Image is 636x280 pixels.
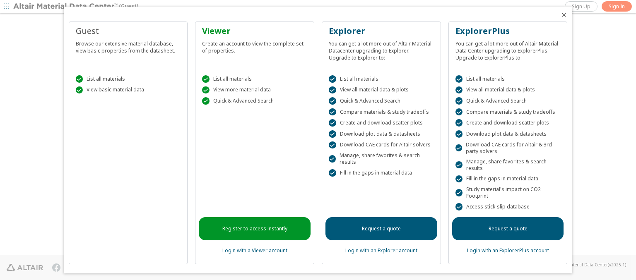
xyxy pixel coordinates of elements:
[202,97,307,105] div: Quick & Advanced Search
[455,130,561,138] div: Download plot data & datasheets
[455,158,561,172] div: Manage, share favorites & search results
[76,75,83,83] div: 
[455,86,561,94] div: View all material data & plots
[455,175,463,183] div: 
[329,169,336,177] div: 
[202,25,307,37] div: Viewer
[202,75,307,83] div: List all materials
[455,75,463,83] div: 
[202,97,210,105] div: 
[467,247,549,254] a: Login with an ExplorerPlus account
[199,217,311,240] a: Register to access instantly
[455,203,561,211] div: Access stick-slip database
[329,86,336,94] div: 
[455,119,463,127] div: 
[329,130,434,138] div: Download plot data & datasheets
[329,152,434,165] div: Manage, share favorites & search results
[329,75,336,83] div: 
[202,86,210,94] div: 
[455,108,561,116] div: Compare materials & study tradeoffs
[202,86,307,94] div: View more material data
[329,108,336,116] div: 
[455,141,561,155] div: Download CAE cards for Altair & 3rd party solvers
[222,247,287,254] a: Login with a Viewer account
[455,75,561,83] div: List all materials
[329,155,336,163] div: 
[329,119,434,127] div: Create and download scatter plots
[329,130,336,138] div: 
[455,144,462,152] div: 
[76,75,181,83] div: List all materials
[202,37,307,54] div: Create an account to view the complete set of properties.
[455,97,561,105] div: Quick & Advanced Search
[455,161,463,169] div: 
[202,75,210,83] div: 
[561,12,567,18] button: Close
[455,25,561,37] div: ExplorerPlus
[455,186,561,199] div: Study material's impact on CO2 Footprint
[76,37,181,54] div: Browse our extensive material database, view basic properties from the datasheet.
[329,169,434,177] div: Fill in the gaps in material data
[345,247,417,254] a: Login with an Explorer account
[329,141,434,149] div: Download CAE cards for Altair solvers
[329,119,336,127] div: 
[455,86,463,94] div: 
[76,86,83,94] div: 
[455,97,463,105] div: 
[329,86,434,94] div: View all material data & plots
[455,37,561,61] div: You can get a lot more out of Altair Material Data Center upgrading to ExplorerPlus. Upgrade to E...
[455,175,561,183] div: Fill in the gaps in material data
[329,97,434,105] div: Quick & Advanced Search
[325,217,437,240] a: Request a quote
[455,119,561,127] div: Create and download scatter plots
[455,130,463,138] div: 
[76,25,181,37] div: Guest
[455,203,463,211] div: 
[329,108,434,116] div: Compare materials & study tradeoffs
[329,97,336,105] div: 
[76,86,181,94] div: View basic material data
[452,217,564,240] a: Request a quote
[329,25,434,37] div: Explorer
[329,141,336,149] div: 
[455,108,463,116] div: 
[455,189,463,196] div: 
[329,75,434,83] div: List all materials
[329,37,434,61] div: You can get a lot more out of Altair Material Datacenter upgrading to Explorer. Upgrade to Explor...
